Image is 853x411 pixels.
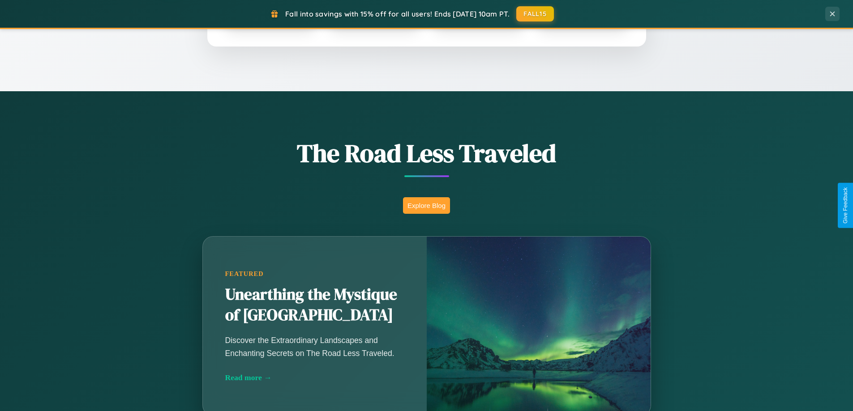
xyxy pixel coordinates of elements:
button: Explore Blog [403,197,450,214]
span: Fall into savings with 15% off for all users! Ends [DATE] 10am PT. [285,9,510,18]
div: Give Feedback [842,187,849,224]
h2: Unearthing the Mystique of [GEOGRAPHIC_DATA] [225,284,404,326]
button: FALL15 [516,6,554,21]
p: Discover the Extraordinary Landscapes and Enchanting Secrets on The Road Less Traveled. [225,334,404,359]
div: Featured [225,270,404,278]
h1: The Road Less Traveled [158,136,695,170]
div: Read more → [225,373,404,382]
